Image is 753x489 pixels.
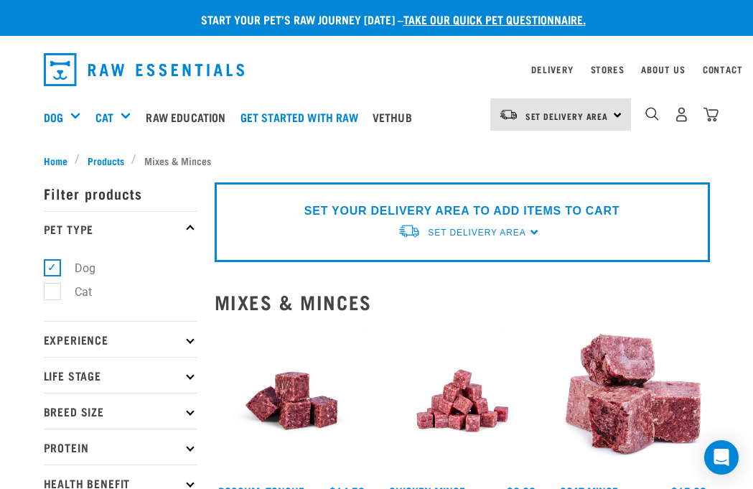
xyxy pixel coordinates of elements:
[44,153,75,168] a: Home
[237,88,369,146] a: Get started with Raw
[674,107,689,122] img: user.png
[525,113,609,118] span: Set Delivery Area
[44,153,67,168] span: Home
[44,108,63,126] a: Dog
[304,202,619,220] p: SET YOUR DELIVERY AREA TO ADD ITEMS TO CART
[32,47,721,92] nav: dropdown navigation
[403,16,586,22] a: take our quick pet questionnaire.
[44,175,197,211] p: Filter products
[645,107,659,121] img: home-icon-1@2x.png
[398,223,421,238] img: van-moving.png
[52,283,98,301] label: Cat
[703,107,719,122] img: home-icon@2x.png
[385,324,539,478] img: Chicken M Ince 1613
[641,67,685,72] a: About Us
[95,108,113,126] a: Cat
[215,324,368,478] img: Possum Tongue Heart Kidney 1682
[428,228,525,238] span: Set Delivery Area
[44,53,245,86] img: Raw Essentials Logo
[591,67,625,72] a: Stores
[703,67,743,72] a: Contact
[369,88,423,146] a: Vethub
[44,211,197,247] p: Pet Type
[44,321,197,357] p: Experience
[80,153,131,168] a: Products
[704,440,739,475] div: Open Intercom Messenger
[52,259,101,277] label: Dog
[44,153,710,168] nav: breadcrumbs
[44,393,197,429] p: Breed Size
[215,291,710,313] h2: Mixes & Minces
[531,67,573,72] a: Delivery
[44,357,197,393] p: Life Stage
[88,153,124,168] span: Products
[142,88,236,146] a: Raw Education
[499,108,518,121] img: van-moving.png
[556,324,710,478] img: 1077 Wild Goat Mince 01
[44,429,197,465] p: Protein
